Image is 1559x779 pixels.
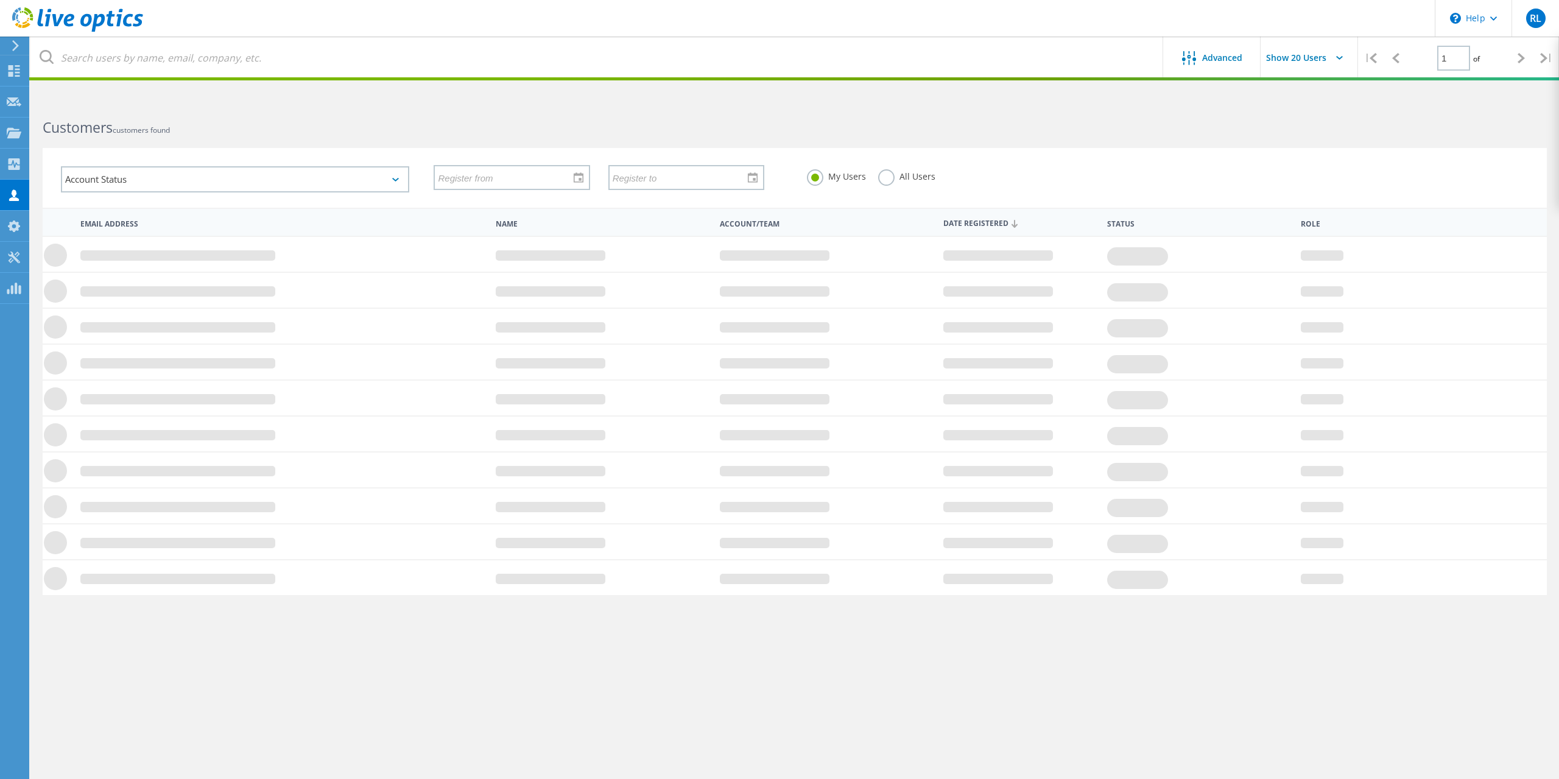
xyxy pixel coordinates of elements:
[807,169,866,181] label: My Users
[1473,54,1480,64] span: of
[610,166,755,189] input: Register to
[43,118,113,137] b: Customers
[80,220,485,228] span: Email Address
[113,125,170,135] span: customers found
[1107,220,1290,228] span: Status
[1202,54,1242,62] span: Advanced
[12,26,143,34] a: Live Optics Dashboard
[1534,37,1559,80] div: |
[30,37,1164,79] input: Search users by name, email, company, etc.
[720,220,934,228] span: Account/Team
[496,220,709,228] span: Name
[1358,37,1383,80] div: |
[943,220,1097,228] span: Date Registered
[878,169,935,181] label: All Users
[1301,220,1499,228] span: Role
[1450,13,1461,24] svg: \n
[1530,13,1541,23] span: RL
[61,166,409,192] div: Account Status
[435,166,580,189] input: Register from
